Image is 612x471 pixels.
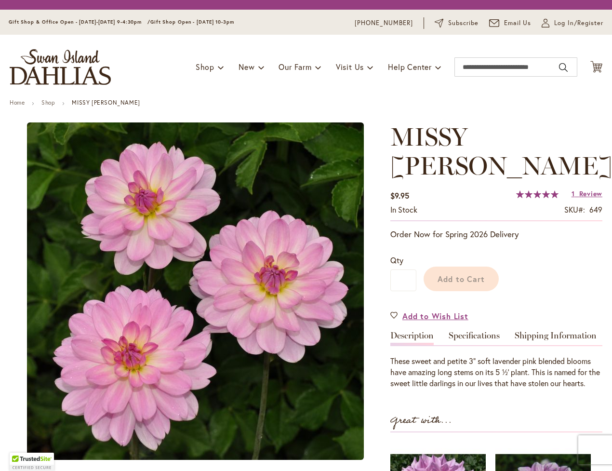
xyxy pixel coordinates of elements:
a: store logo [10,49,111,85]
span: Our Farm [279,62,311,72]
a: Email Us [489,18,532,28]
span: $9.95 [390,190,409,201]
span: Subscribe [448,18,479,28]
a: Description [390,331,434,345]
a: Subscribe [435,18,479,28]
div: Detailed Product Info [390,331,602,389]
div: These sweet and petite 3” soft lavender pink blended blooms have amazing long stems on its 5 ½’ p... [390,356,602,389]
span: Qty [390,255,403,265]
p: Order Now for Spring 2026 Delivery [390,229,602,240]
iframe: Launch Accessibility Center [7,437,34,464]
span: Add to Wish List [402,310,468,322]
span: In stock [390,204,417,215]
a: Shop [41,99,55,106]
span: Review [579,189,602,198]
span: Help Center [388,62,432,72]
a: Specifications [449,331,500,345]
strong: MISSY [PERSON_NAME] [72,99,140,106]
div: 100% [516,190,559,198]
a: [PHONE_NUMBER] [355,18,413,28]
div: 649 [589,204,602,215]
span: Log In/Register [554,18,603,28]
span: New [239,62,254,72]
span: Email Us [504,18,532,28]
div: Availability [390,204,417,215]
a: 1 Review [572,189,602,198]
span: Gift Shop & Office Open - [DATE]-[DATE] 9-4:30pm / [9,19,150,25]
a: Add to Wish List [390,310,468,322]
span: 1 [572,189,575,198]
img: main product photo [27,122,364,460]
a: Log In/Register [542,18,603,28]
span: Visit Us [336,62,364,72]
a: Home [10,99,25,106]
span: Shop [196,62,214,72]
a: Shipping Information [515,331,597,345]
span: Gift Shop Open - [DATE] 10-3pm [150,19,234,25]
strong: SKU [564,204,585,215]
strong: Great with... [390,413,452,429]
